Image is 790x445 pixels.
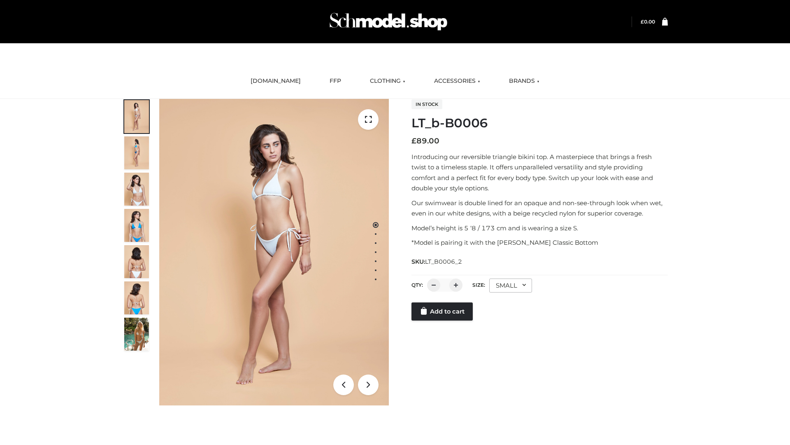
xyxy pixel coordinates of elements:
[472,282,485,288] label: Size:
[244,72,307,90] a: [DOMAIN_NAME]
[503,72,546,90] a: BRANDS
[364,72,411,90] a: CLOTHING
[124,245,149,278] img: ArielClassicBikiniTop_CloudNine_AzureSky_OW114ECO_7-scaled.jpg
[411,302,473,321] a: Add to cart
[411,136,439,145] bdi: 89.00
[641,19,644,25] span: £
[124,100,149,133] img: ArielClassicBikiniTop_CloudNine_AzureSky_OW114ECO_1-scaled.jpg
[124,318,149,351] img: Arieltop_CloudNine_AzureSky2.jpg
[489,279,532,293] div: SMALL
[411,116,668,131] h1: LT_b-B0006
[641,19,655,25] bdi: 0.00
[411,282,423,288] label: QTY:
[124,281,149,314] img: ArielClassicBikiniTop_CloudNine_AzureSky_OW114ECO_8-scaled.jpg
[411,223,668,234] p: Model’s height is 5 ‘8 / 173 cm and is wearing a size S.
[327,5,450,38] img: Schmodel Admin 964
[428,72,486,90] a: ACCESSORIES
[124,173,149,206] img: ArielClassicBikiniTop_CloudNine_AzureSky_OW114ECO_3-scaled.jpg
[124,136,149,169] img: ArielClassicBikiniTop_CloudNine_AzureSky_OW114ECO_2-scaled.jpg
[411,152,668,194] p: Introducing our reversible triangle bikini top. A masterpiece that brings a fresh twist to a time...
[124,209,149,242] img: ArielClassicBikiniTop_CloudNine_AzureSky_OW114ECO_4-scaled.jpg
[323,72,347,90] a: FFP
[159,99,389,405] img: LT_b-B0006
[641,19,655,25] a: £0.00
[411,198,668,219] p: Our swimwear is double lined for an opaque and non-see-through look when wet, even in our white d...
[411,237,668,248] p: *Model is pairing it with the [PERSON_NAME] Classic Bottom
[425,258,462,265] span: LT_B0006_2
[411,257,463,267] span: SKU:
[411,136,416,145] span: £
[411,99,442,109] span: In stock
